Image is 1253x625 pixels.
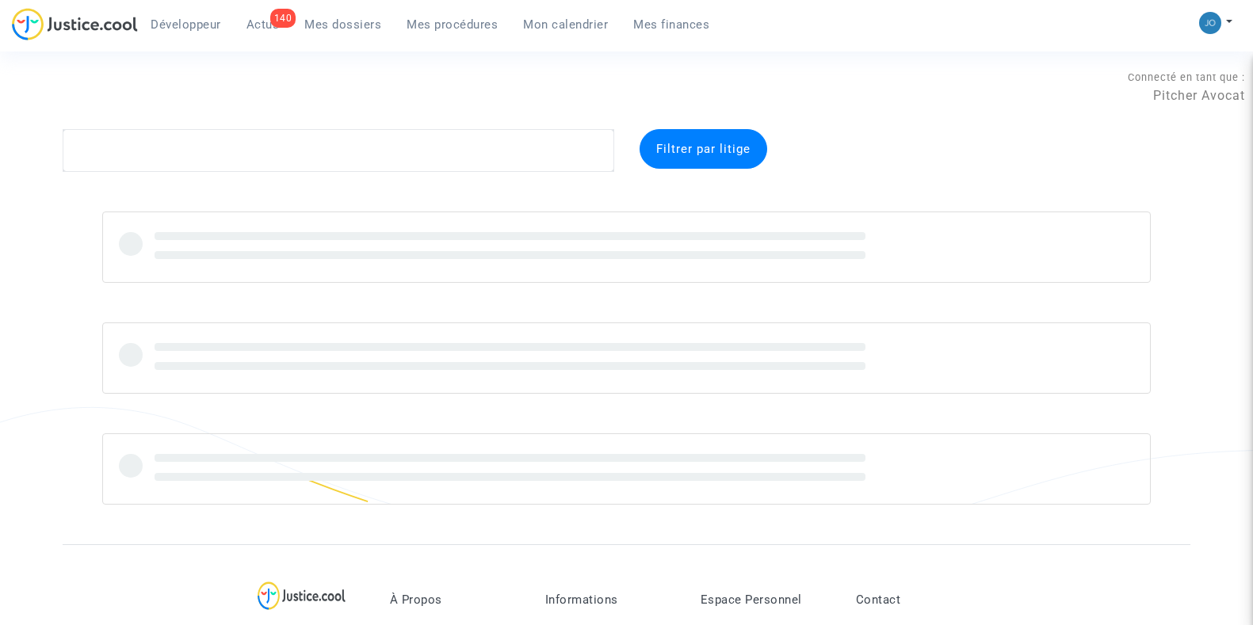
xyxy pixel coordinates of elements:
a: Mes finances [621,13,722,36]
p: À Propos [390,593,521,607]
img: jc-logo.svg [12,8,138,40]
span: Mes procédures [407,17,498,32]
span: Développeur [151,17,221,32]
span: Filtrer par litige [656,142,751,156]
span: Connecté en tant que : [1128,71,1245,83]
img: 45a793c8596a0d21866ab9c5374b5e4b [1199,12,1221,34]
a: Mes dossiers [292,13,394,36]
p: Espace Personnel [701,593,832,607]
span: Mes finances [633,17,709,32]
span: Actus [246,17,280,32]
span: Mon calendrier [523,17,608,32]
span: Mes dossiers [304,17,381,32]
img: logo-lg.svg [258,581,346,610]
a: Mon calendrier [510,13,621,36]
a: 140Actus [234,13,292,36]
a: Développeur [138,13,234,36]
p: Informations [545,593,677,607]
a: Mes procédures [394,13,510,36]
p: Contact [856,593,988,607]
div: 140 [270,9,296,28]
